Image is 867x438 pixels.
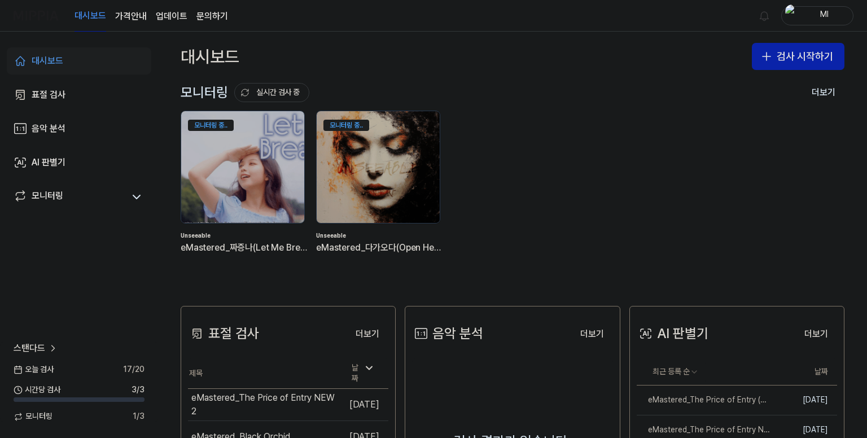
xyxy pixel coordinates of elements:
div: eMastered_다가오다(Open Heart) [316,240,443,255]
div: 표절 검사 [32,88,65,102]
button: 더보기 [795,323,837,345]
div: Ml [802,9,846,21]
a: 표절 검사 [7,81,151,108]
div: 모니터링 [32,189,63,205]
span: 1 / 3 [133,411,144,422]
button: 실시간 검사 중 [234,83,309,102]
div: 모니터링 [181,82,309,103]
div: 음악 분석 [32,122,65,135]
span: 17 / 20 [123,364,144,375]
a: 대시보드 [75,1,106,32]
div: 표절 검사 [188,323,259,344]
div: Unseeable [181,231,307,240]
button: 더보기 [347,323,388,345]
div: 대시보드 [181,43,239,70]
span: 3 / 3 [132,384,144,396]
div: eMastered_The Price of Entry NEW2 [637,424,772,436]
div: eMastered_The Price of Entry NEW2 [191,391,338,418]
span: 시간당 검사 [14,384,60,396]
img: backgroundIamge [181,111,304,223]
a: 업데이트 [156,10,187,23]
button: 가격안내 [115,10,147,23]
th: 제목 [188,358,338,389]
a: 음악 분석 [7,115,151,142]
th: 날짜 [772,358,837,386]
div: eMastered_짜증나(Let Me Breathe) [181,240,307,255]
span: 스탠다드 [14,341,45,355]
div: Unseeable [316,231,443,240]
div: 모니터링 중.. [323,120,369,131]
button: 더보기 [571,323,613,345]
a: 문의하기 [196,10,228,23]
a: 모니터링 중..backgroundIamgeUnseeableeMastered_짜증나(Let Me Breathe) [181,111,307,272]
a: 모니터링 중..backgroundIamgeUnseeableeMastered_다가오다(Open Heart) [316,111,443,272]
div: 음악 분석 [412,323,483,344]
span: 모니터링 [14,411,52,422]
div: 대시보드 [32,54,63,68]
div: 날짜 [347,359,379,388]
img: backgroundIamge [317,111,440,223]
a: 모니터링 [14,189,124,205]
a: 더보기 [795,322,837,345]
button: profileMl [781,6,853,25]
img: 알림 [757,9,771,23]
a: eMastered_The Price of Entry (NEW) [637,386,772,415]
a: 더보기 [347,322,388,345]
img: profile [785,5,799,27]
a: 대시보드 [7,47,151,75]
td: [DATE] [772,386,837,415]
td: [DATE] [338,388,388,421]
a: 더보기 [571,322,613,345]
div: 모니터링 중.. [188,120,234,131]
div: eMastered_The Price of Entry (NEW) [637,395,772,406]
button: 더보기 [803,81,844,104]
div: AI 판별기 [637,323,708,344]
span: 오늘 검사 [14,364,54,375]
button: 검사 시작하기 [752,43,844,70]
div: AI 판별기 [32,156,65,169]
a: 스탠다드 [14,341,59,355]
a: AI 판별기 [7,149,151,176]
